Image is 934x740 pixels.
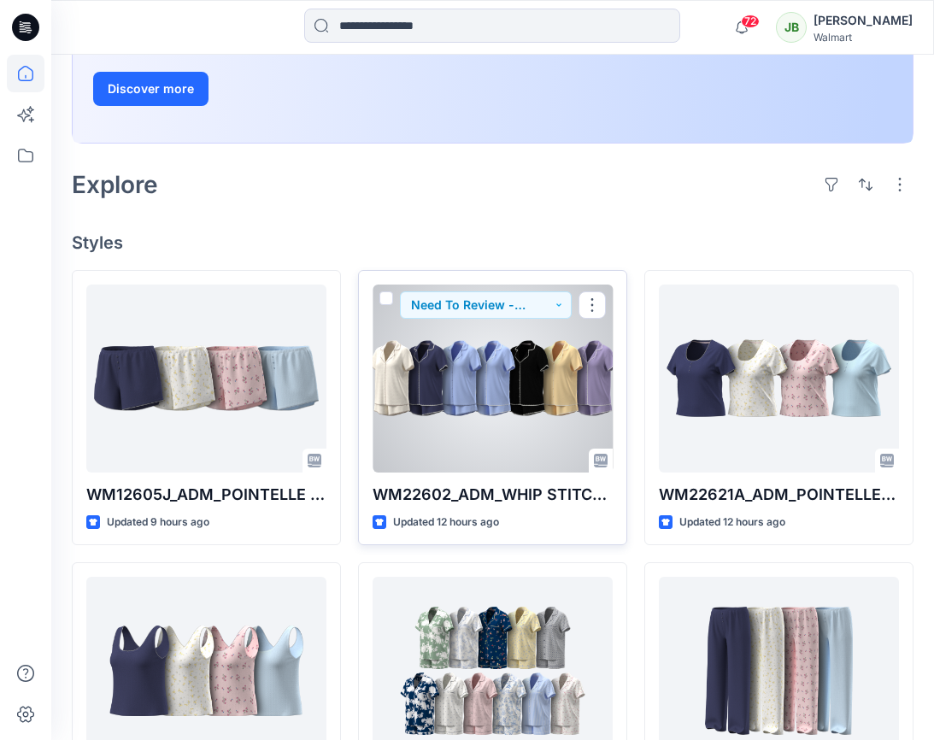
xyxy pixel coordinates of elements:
[679,514,785,532] p: Updated 12 hours ago
[93,72,209,106] button: Discover more
[93,72,478,106] a: Discover more
[393,514,499,532] p: Updated 12 hours ago
[659,285,899,473] a: WM22621A_ADM_POINTELLE HENLEY TEE_COLORWAY
[373,285,613,473] a: WM22602_ADM_WHIP STITCH NOTCH PJ_COLORWAY
[72,232,913,253] h4: Styles
[373,483,613,507] p: WM22602_ADM_WHIP STITCH NOTCH PJ_COLORWAY
[72,171,158,198] h2: Explore
[107,514,209,532] p: Updated 9 hours ago
[86,483,326,507] p: WM12605J_ADM_POINTELLE SHORT_COLORWAY
[659,483,899,507] p: WM22621A_ADM_POINTELLE HENLEY TEE_COLORWAY
[776,12,807,43] div: JB
[814,31,913,44] div: Walmart
[814,10,913,31] div: [PERSON_NAME]
[86,285,326,473] a: WM12605J_ADM_POINTELLE SHORT_COLORWAY
[741,15,760,28] span: 72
